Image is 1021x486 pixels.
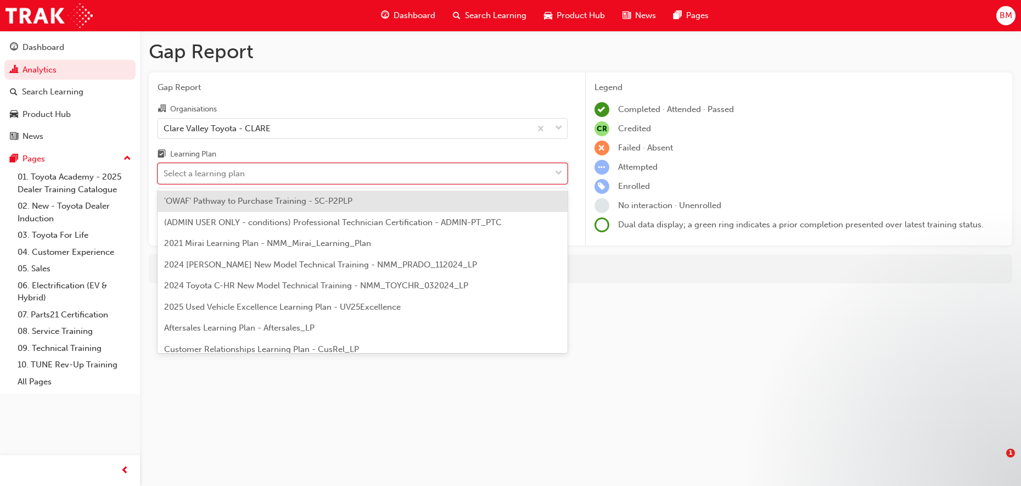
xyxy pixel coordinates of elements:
div: Organisations [170,104,217,115]
span: (ADMIN USER ONLY - conditions) Professional Technician Certification - ADMIN-PT_PTC [164,217,502,227]
span: search-icon [10,87,18,97]
button: Pages [4,149,136,169]
a: 05. Sales [13,260,136,277]
a: news-iconNews [614,4,665,27]
div: Legend [594,81,1004,94]
span: down-icon [555,166,563,181]
span: down-icon [555,121,563,136]
h1: Gap Report [149,40,1012,64]
a: 03. Toyota For Life [13,227,136,244]
span: Aftersales Learning Plan - Aftersales_LP [164,323,315,333]
span: car-icon [544,9,552,23]
span: learningplan-icon [158,150,166,160]
button: DashboardAnalyticsSearch LearningProduct HubNews [4,35,136,149]
a: 02. New - Toyota Dealer Induction [13,198,136,227]
span: prev-icon [121,464,129,478]
span: pages-icon [674,9,682,23]
span: Pages [686,9,709,22]
span: Enrolled [618,181,650,191]
span: pages-icon [10,154,18,164]
span: organisation-icon [158,104,166,114]
a: 06. Electrification (EV & Hybrid) [13,277,136,306]
span: search-icon [453,9,461,23]
span: learningRecordVerb_ENROLL-icon [594,179,609,194]
span: Customer Relationships Learning Plan - CusRel_LP [164,344,359,354]
span: Search Learning [465,9,526,22]
a: car-iconProduct Hub [535,4,614,27]
span: news-icon [10,132,18,142]
a: 09. Technical Training [13,340,136,357]
div: News [23,130,43,143]
a: All Pages [13,373,136,390]
a: guage-iconDashboard [372,4,444,27]
span: News [635,9,656,22]
div: Select a learning plan [164,167,245,180]
button: BM [996,6,1016,25]
span: learningRecordVerb_COMPLETE-icon [594,102,609,117]
span: Credited [618,124,651,133]
span: Gap Report [158,81,568,94]
a: 07. Parts21 Certification [13,306,136,323]
a: 01. Toyota Academy - 2025 Dealer Training Catalogue [13,169,136,198]
span: Completed · Attended · Passed [618,104,734,114]
span: 2025 Used Vehicle Excellence Learning Plan - UV25Excellence [164,302,401,312]
span: 1 [1006,449,1015,457]
span: up-icon [124,152,131,166]
span: 2024 [PERSON_NAME] New Model Technical Training - NMM_PRADO_112024_LP [164,260,477,270]
span: learningRecordVerb_ATTEMPT-icon [594,160,609,175]
span: Attempted [618,162,658,172]
div: Pages [23,153,45,165]
span: guage-icon [381,9,389,23]
a: Analytics [4,60,136,80]
a: Product Hub [4,104,136,125]
a: 08. Service Training [13,323,136,340]
span: null-icon [594,121,609,136]
a: pages-iconPages [665,4,717,27]
a: Dashboard [4,37,136,58]
span: 'OWAF' Pathway to Purchase Training - SC-P2PLP [164,196,352,206]
span: 2021 Mirai Learning Plan - NMM_Mirai_Learning_Plan [164,238,371,248]
span: Product Hub [557,9,605,22]
iframe: Intercom live chat [984,449,1010,475]
span: BM [1000,9,1012,22]
span: Dual data display; a green ring indicates a prior completion presented over latest training status. [618,220,984,230]
div: Dashboard [23,41,64,54]
a: search-iconSearch Learning [444,4,535,27]
span: Failed · Absent [618,143,673,153]
div: Search Learning [22,86,83,98]
span: news-icon [622,9,631,23]
a: 10. TUNE Rev-Up Training [13,356,136,373]
span: 2024 Toyota C-HR New Model Technical Training - NMM_TOYCHR_032024_LP [164,281,468,291]
a: News [4,126,136,147]
a: 04. Customer Experience [13,244,136,261]
span: chart-icon [10,65,18,75]
span: Dashboard [394,9,435,22]
span: learningRecordVerb_FAIL-icon [594,141,609,155]
div: Learning Plan [170,149,216,160]
span: No interaction · Unenrolled [618,200,721,210]
div: Product Hub [23,108,71,121]
span: guage-icon [10,43,18,53]
a: Search Learning [4,82,136,102]
div: Clare Valley Toyota - CLARE [164,122,271,135]
span: car-icon [10,110,18,120]
img: Trak [5,3,93,28]
span: learningRecordVerb_NONE-icon [594,198,609,213]
div: For more in-depth analysis and data download, go to [157,262,1004,275]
